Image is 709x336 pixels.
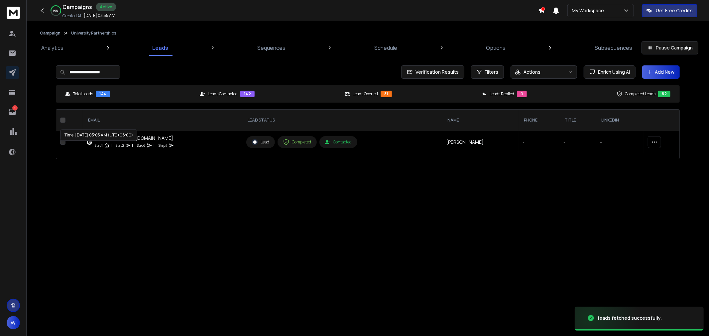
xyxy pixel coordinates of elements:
p: 1 [12,105,18,111]
p: Leads [152,44,168,52]
td: [PERSON_NAME] [442,131,519,153]
div: 144 [96,91,110,97]
div: Contacted [325,139,352,145]
p: Step 2 [116,142,124,149]
a: Options [482,40,510,56]
p: My Workspace [572,7,607,14]
button: Filters [471,65,504,79]
p: Total Leads [73,91,93,97]
p: Leads Replied [490,91,514,97]
th: Phone [519,110,559,131]
p: | [111,142,112,149]
button: Verification Results [401,65,464,79]
button: Get Free Credits [642,4,697,17]
button: W [7,316,20,329]
th: title [559,110,596,131]
div: Lead [252,139,269,145]
p: | [154,142,155,149]
a: 1 [6,105,19,119]
span: Enrich Using AI [595,69,630,75]
span: Filters [485,69,498,75]
a: Sequences [253,40,290,56]
div: 81 [381,91,392,97]
td: - [519,131,559,153]
p: Analytics [41,44,63,52]
p: Step 3 [137,142,146,149]
th: LEAD STATUS [242,110,442,131]
a: Analytics [37,40,67,56]
div: Active [96,3,116,11]
p: Created At: [62,13,82,19]
p: Step 1 [95,142,103,149]
th: NAME [442,110,519,131]
p: Step 4 [159,142,167,149]
p: Sequences [257,44,286,52]
div: 142 [240,91,255,97]
div: leads fetched successfully. [598,315,662,321]
p: Schedule [374,44,397,52]
th: LinkedIn [596,110,644,131]
button: Enrich Using AI [584,65,636,79]
p: | [132,142,133,149]
span: Verification Results [413,69,459,75]
td: - [596,131,644,153]
p: 60 % [54,9,59,13]
p: Get Free Credits [656,7,693,14]
p: Leads Contacted [208,91,238,97]
button: Campaign [40,31,60,36]
div: 0 [517,91,527,97]
p: Options [486,44,506,52]
div: 82 [658,91,670,97]
button: Pause Campaign [642,41,698,54]
a: Schedule [370,40,401,56]
p: Subsequences [595,44,632,52]
p: Actions [524,69,540,75]
td: - [559,131,596,153]
p: [DATE] 03:55 AM [84,13,115,18]
div: Time: [DATE] 03:05 AM (UTC +08:00 ) [60,129,137,141]
a: Subsequences [591,40,636,56]
button: Add New [642,65,680,79]
p: University Partnerships [71,31,116,36]
th: EMAIL [83,110,242,131]
h1: Campaigns [62,3,92,11]
p: Completed Leads [625,91,655,97]
p: Leads Opened [353,91,378,97]
a: Leads [148,40,172,56]
div: Completed [283,139,311,145]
